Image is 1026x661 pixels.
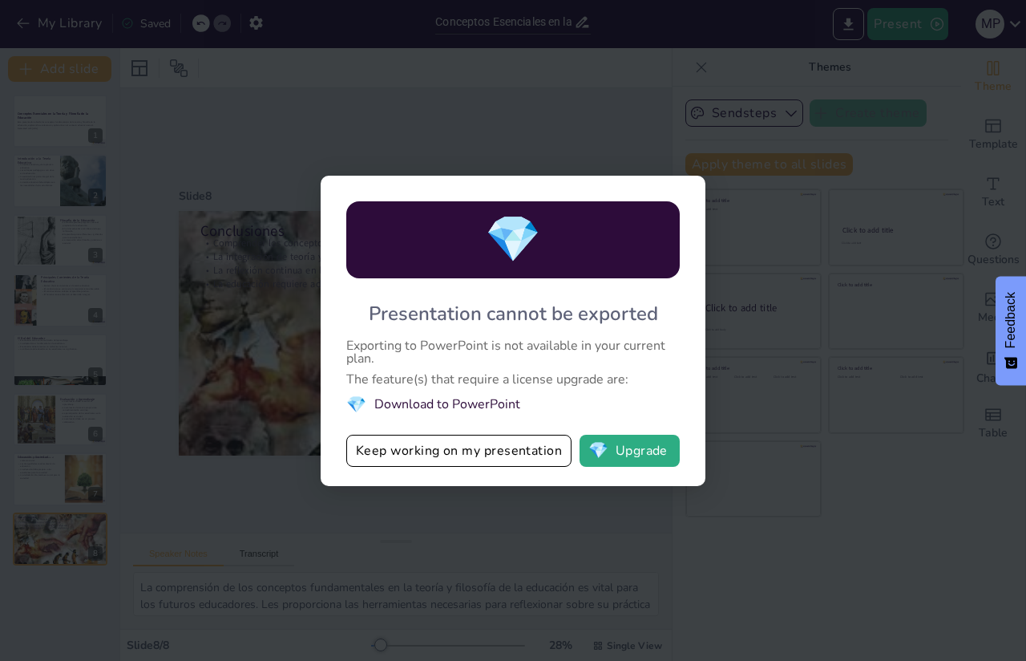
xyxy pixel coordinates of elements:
[346,394,366,416] span: diamond
[369,301,658,326] div: Presentation cannot be exported
[346,394,680,416] li: Download to PowerPoint
[485,209,541,270] span: diamond
[588,443,608,459] span: diamond
[580,435,680,467] button: diamondUpgrade
[1004,292,1018,348] span: Feedback
[996,276,1026,385] button: Feedback - Show survey
[346,339,680,365] div: Exporting to PowerPoint is not available in your current plan.
[346,373,680,386] div: The feature(s) that require a license upgrade are:
[346,435,572,467] button: Keep working on my presentation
